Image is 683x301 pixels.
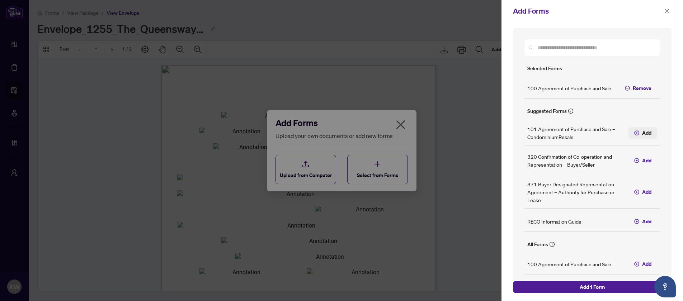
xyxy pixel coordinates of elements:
[527,180,626,204] h5: 371 Buyer Designated Representation Agreement – Authority for Purchase or Lease
[527,64,562,72] h5: Selected Forms
[628,155,657,166] button: Add
[527,125,626,141] h5: 101 Agreement of Purchase and Sale – CondominiumResale
[628,186,657,198] button: Add
[628,216,657,227] button: Add
[642,157,651,164] span: Add
[654,276,676,297] button: Open asap
[527,240,548,248] h5: All Forms
[642,260,651,268] span: Add
[527,107,567,115] h5: Suggested Forms
[664,9,669,14] span: close
[628,258,657,270] button: Add
[550,242,555,247] span: info-circle
[527,84,611,92] h5: 100 Agreement of Purchase and Sale
[568,109,573,114] span: info-circle
[513,6,662,16] div: Add Forms
[642,218,651,225] span: Add
[527,260,611,268] h5: 100 Agreement of Purchase and Sale
[642,129,651,137] span: Add
[642,188,651,196] span: Add
[527,153,626,168] h5: 320 Confirmation of Co-operation and Representation – Buyer/Seller
[619,82,657,94] button: Remove
[527,218,581,225] h5: RECO Information Guide
[633,84,651,92] span: Remove
[513,281,672,293] button: Add 1 Form
[628,127,657,139] button: Add
[580,281,605,293] span: Add 1 Form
